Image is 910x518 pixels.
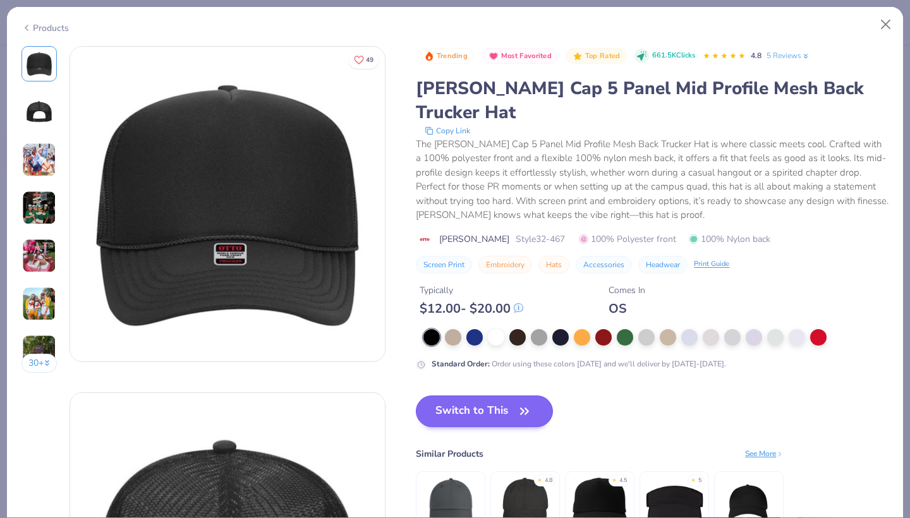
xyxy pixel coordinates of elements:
[424,51,434,61] img: Trending sort
[24,49,54,79] img: Front
[416,137,889,222] div: The [PERSON_NAME] Cap 5 Panel Mid Profile Mesh Back Trucker Hat is where classic meets cool. Craf...
[416,256,472,274] button: Screen Print
[70,47,385,361] img: Front
[751,51,761,61] span: 4.8
[576,256,632,274] button: Accessories
[439,232,509,246] span: [PERSON_NAME]
[416,395,553,427] button: Switch to This
[652,51,695,61] span: 661.5K Clicks
[416,234,433,244] img: brand logo
[432,358,726,370] div: Order using these colors [DATE] and we'll deliver by [DATE]-[DATE].
[482,48,558,64] button: Badge Button
[767,50,810,61] a: 5 Reviews
[573,51,583,61] img: Top Rated sort
[537,476,542,481] div: ★
[488,51,499,61] img: Most Favorited sort
[22,239,56,273] img: User generated content
[21,354,58,373] button: 30+
[612,476,617,481] div: ★
[420,284,523,297] div: Typically
[420,301,523,316] div: $ 12.00 - $ 20.00
[745,448,784,459] div: See More
[619,476,627,485] div: 4.5
[22,191,56,225] img: User generated content
[585,52,621,59] span: Top Rated
[501,52,552,59] span: Most Favorited
[366,57,373,63] span: 49
[478,256,532,274] button: Embroidery
[348,51,379,69] button: Like
[698,476,701,485] div: 5
[609,284,645,297] div: Comes In
[24,97,54,127] img: Back
[22,335,56,369] img: User generated content
[437,52,468,59] span: Trending
[545,476,552,485] div: 4.8
[432,359,490,369] strong: Standard Order :
[638,256,688,274] button: Headwear
[566,48,626,64] button: Badge Button
[609,301,645,316] div: OS
[22,287,56,321] img: User generated content
[874,13,898,37] button: Close
[703,46,746,66] div: 4.8 Stars
[689,232,770,246] span: 100% Nylon back
[538,256,569,274] button: Hats
[21,21,69,35] div: Products
[416,447,483,461] div: Similar Products
[691,476,696,481] div: ★
[694,259,729,270] div: Print Guide
[516,232,565,246] span: Style 32-467
[417,48,474,64] button: Badge Button
[22,143,56,177] img: User generated content
[421,124,474,137] button: copy to clipboard
[579,232,676,246] span: 100% Polyester front
[416,76,889,124] div: [PERSON_NAME] Cap 5 Panel Mid Profile Mesh Back Trucker Hat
